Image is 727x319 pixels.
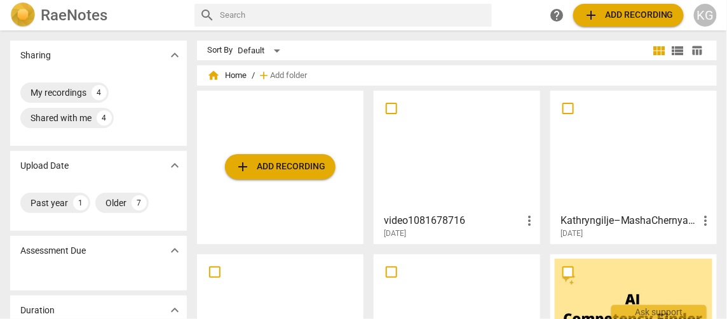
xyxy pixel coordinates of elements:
button: List view [669,41,688,60]
span: home [207,69,220,82]
div: 7 [132,195,147,211]
div: Past year [31,197,68,209]
span: search [200,8,215,23]
button: Show more [165,156,184,175]
span: more_vert [698,213,714,228]
img: Logo [10,3,36,28]
button: Show more [165,46,184,65]
div: Default [238,41,285,61]
h3: Kathryngilje–MashaChernyakSession3–2024–02–05 [561,213,698,228]
span: add [583,8,599,23]
span: Add folder [270,71,307,81]
span: [DATE] [561,228,583,239]
div: Shared with me [31,112,92,124]
div: Sort By [207,46,233,55]
span: help [549,8,564,23]
div: 4 [97,110,112,126]
div: Ask support [611,305,707,319]
span: expand_more [167,158,182,173]
span: view_module [651,43,667,58]
span: add [257,69,270,82]
p: Duration [20,304,55,317]
input: Search [220,5,487,25]
div: My recordings [31,86,86,99]
a: Kathryngilje–MashaChernyakSession3–2024–02–05[DATE] [555,95,712,238]
button: Upload [573,4,684,27]
a: LogoRaeNotes [10,3,184,28]
span: [DATE] [384,228,406,239]
span: Add recording [235,159,325,174]
a: Help [545,4,568,27]
button: Show more [165,241,184,260]
span: expand_more [167,48,182,63]
span: expand_more [167,243,182,258]
span: more_vert [522,213,537,228]
h3: video1081678716 [384,213,522,228]
p: Assessment Due [20,244,86,257]
span: add [235,159,250,174]
button: Upload [225,154,336,179]
p: Upload Date [20,159,69,173]
a: video1081678716[DATE] [378,95,536,238]
span: Home [207,69,247,82]
span: expand_more [167,303,182,318]
button: Table view [688,41,707,60]
button: Tile view [649,41,669,60]
span: / [252,71,255,81]
span: table_chart [691,44,703,56]
span: view_list [670,43,686,58]
h2: RaeNotes [41,6,107,24]
div: 1 [73,195,88,211]
p: Sharing [20,49,51,62]
div: Older [105,197,126,209]
span: Add recording [583,8,674,23]
button: KG [694,4,717,27]
div: 4 [92,85,107,100]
